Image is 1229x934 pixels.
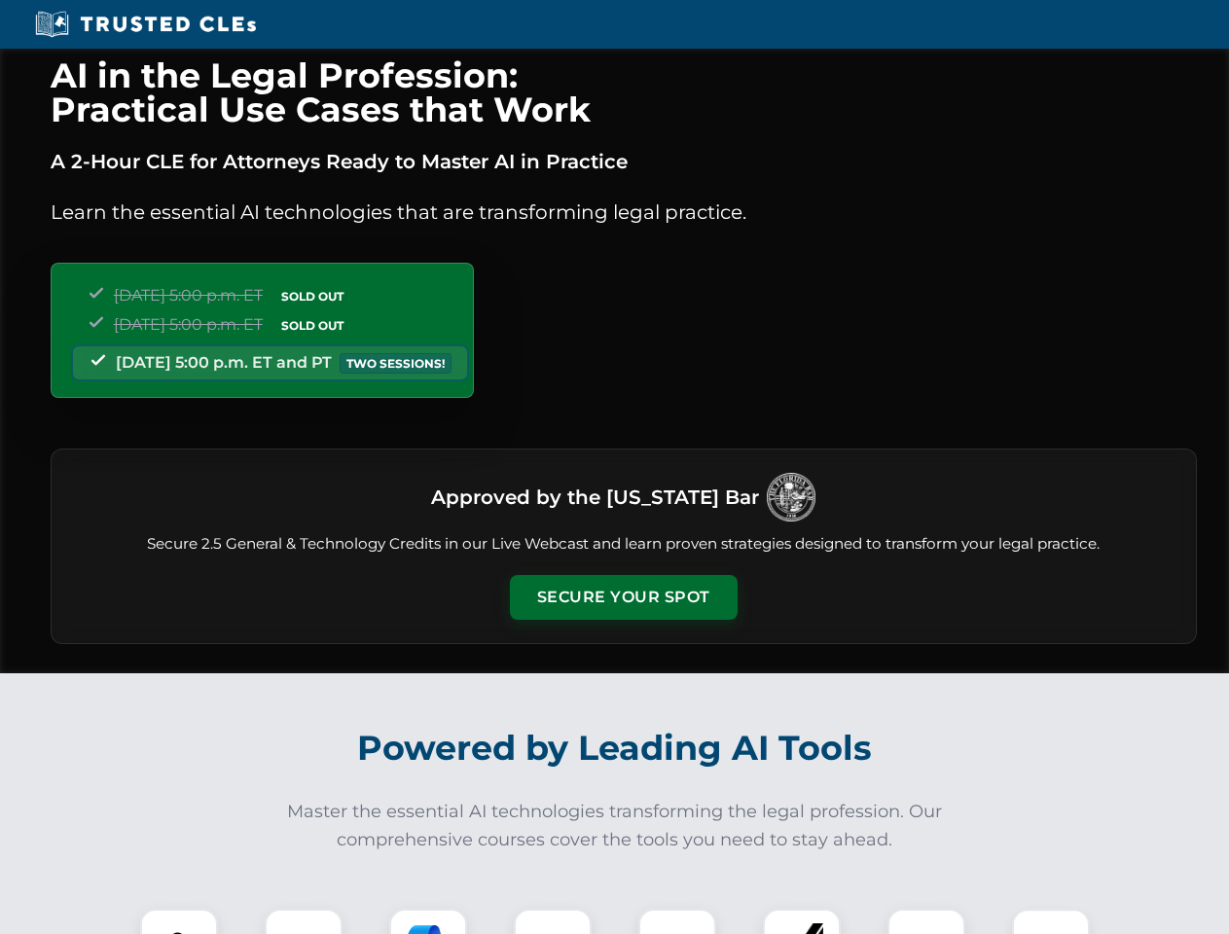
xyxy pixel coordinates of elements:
span: [DATE] 5:00 p.m. ET [114,286,263,305]
p: Secure 2.5 General & Technology Credits in our Live Webcast and learn proven strategies designed ... [75,533,1173,556]
h1: AI in the Legal Profession: Practical Use Cases that Work [51,58,1197,126]
p: A 2-Hour CLE for Attorneys Ready to Master AI in Practice [51,146,1197,177]
span: SOLD OUT [274,286,350,306]
img: Logo [767,473,815,521]
p: Learn the essential AI technologies that are transforming legal practice. [51,197,1197,228]
img: Trusted CLEs [29,10,262,39]
button: Secure Your Spot [510,575,738,620]
span: [DATE] 5:00 p.m. ET [114,315,263,334]
h2: Powered by Leading AI Tools [76,714,1154,782]
h3: Approved by the [US_STATE] Bar [431,480,759,515]
span: SOLD OUT [274,315,350,336]
p: Master the essential AI technologies transforming the legal profession. Our comprehensive courses... [274,798,956,854]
